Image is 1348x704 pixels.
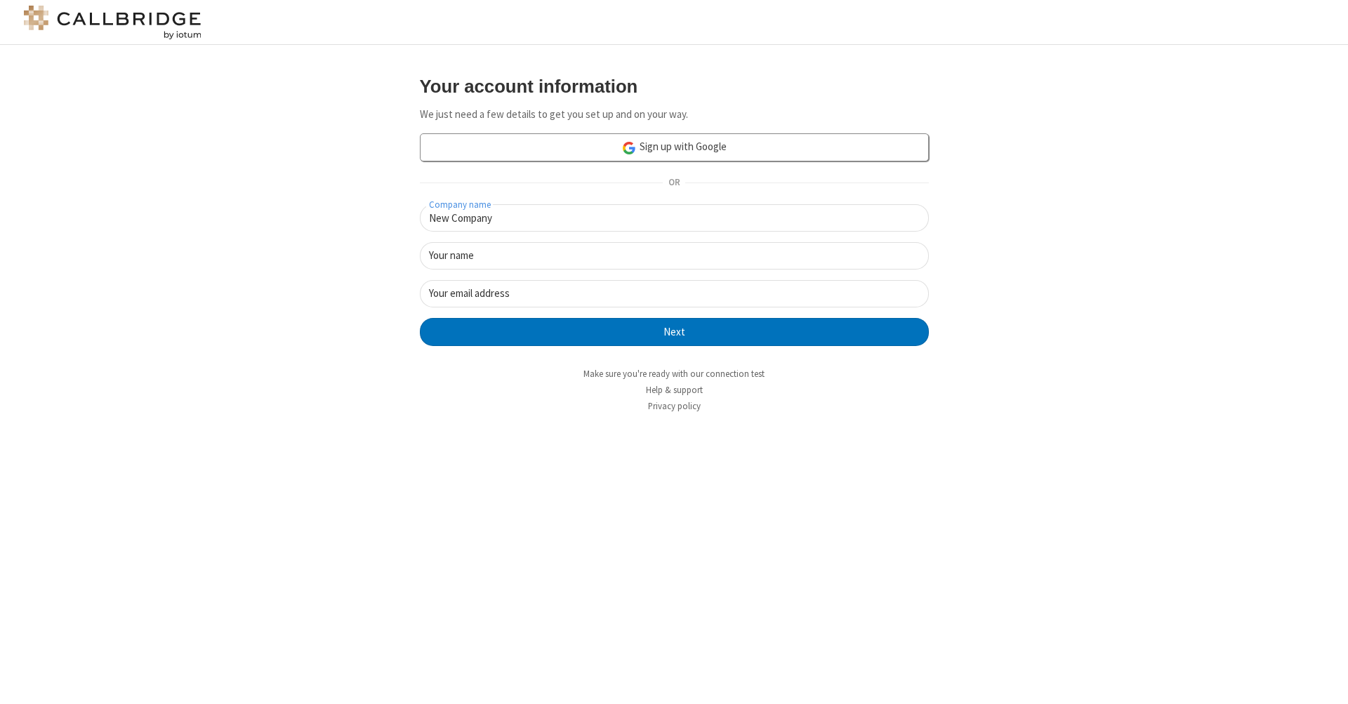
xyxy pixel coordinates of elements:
h3: Your account information [420,77,929,96]
input: Company name [420,204,929,232]
input: Your email address [420,280,929,307]
a: Sign up with Google [420,133,929,161]
a: Make sure you're ready with our connection test [583,368,765,380]
p: We just need a few details to get you set up and on your way. [420,107,929,123]
button: Next [420,318,929,346]
img: logo@2x.png [21,6,204,39]
img: google-icon.png [621,140,637,156]
span: OR [663,173,685,193]
a: Help & support [646,384,703,396]
input: Your name [420,242,929,270]
a: Privacy policy [648,400,701,412]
